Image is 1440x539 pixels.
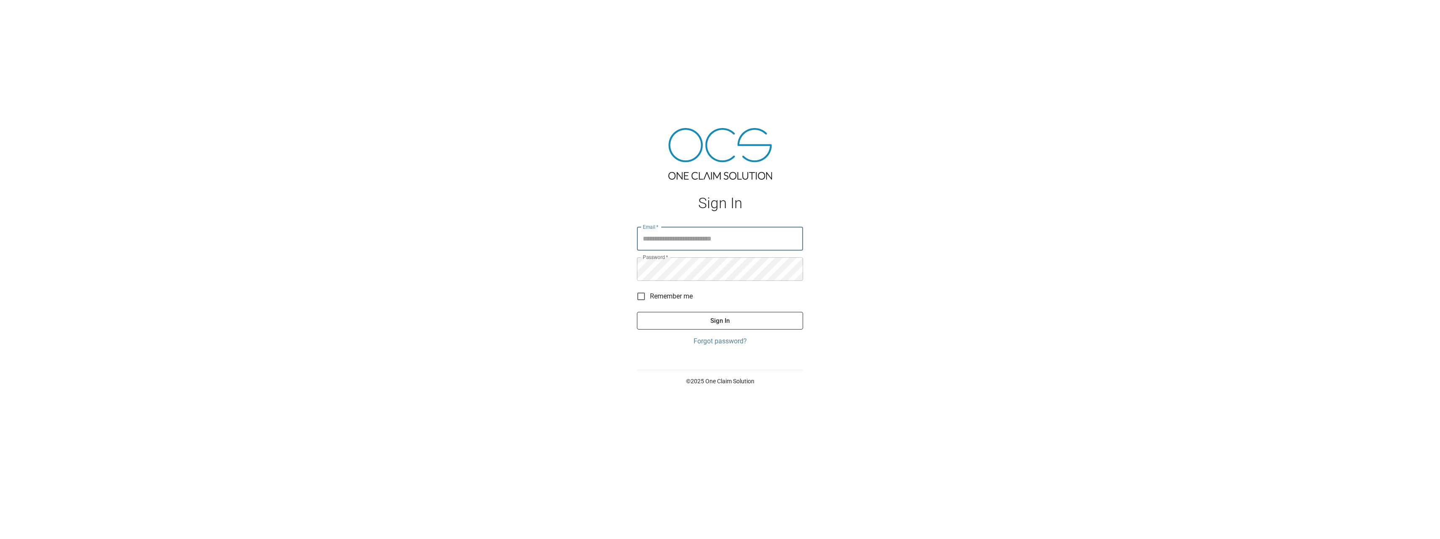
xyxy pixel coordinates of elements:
[10,5,44,22] img: ocs-logo-white-transparent.png
[637,312,803,330] button: Sign In
[637,377,803,385] p: © 2025 One Claim Solution
[637,336,803,346] a: Forgot password?
[650,291,693,301] span: Remember me
[637,195,803,212] h1: Sign In
[668,128,772,180] img: ocs-logo-tra.png
[643,223,659,230] label: Email
[643,254,668,261] label: Password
